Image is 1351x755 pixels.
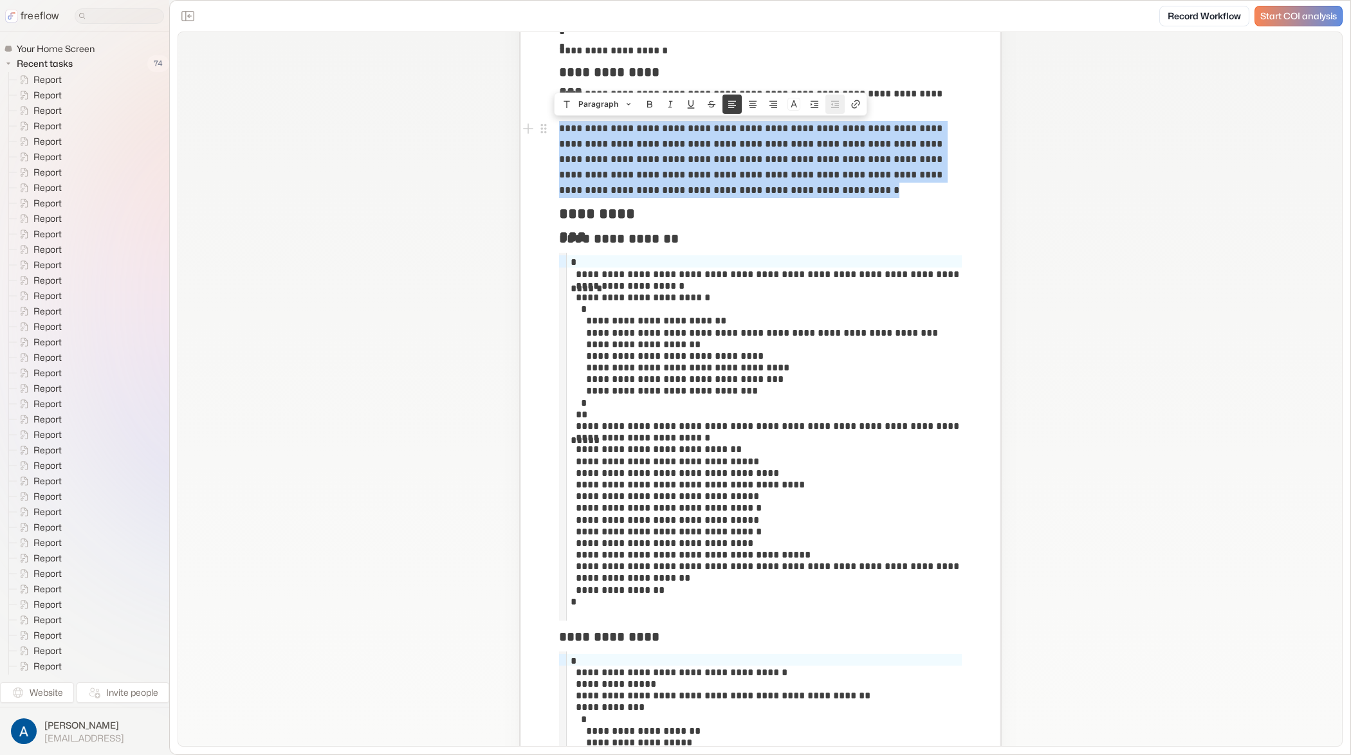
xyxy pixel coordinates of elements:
a: Report [9,180,67,196]
button: Create link [846,95,865,114]
a: Report [9,118,67,134]
a: Report [9,72,67,87]
span: Report [31,104,66,117]
button: Align text left [722,95,742,114]
span: [PERSON_NAME] [44,719,124,732]
span: Report [31,259,66,271]
span: Report [31,475,66,487]
span: Report [31,135,66,148]
span: Report [31,644,66,657]
span: Report [31,614,66,626]
a: Report [9,396,67,412]
a: Report [9,211,67,226]
span: Report [31,552,66,565]
a: Report [9,520,67,535]
button: Add block [520,121,536,136]
a: Report [9,581,67,597]
a: Report [9,350,67,365]
button: Recent tasks [4,56,78,71]
a: Report [9,319,67,334]
button: Italic [661,95,680,114]
a: Report [9,257,67,273]
span: Report [31,629,66,642]
a: Report [9,427,67,442]
span: [EMAIL_ADDRESS] [44,732,124,744]
a: Report [9,288,67,304]
span: Report [31,490,66,503]
a: Report [9,628,67,643]
a: Report [9,149,67,165]
a: Report [9,504,67,520]
span: Report [31,444,66,457]
a: Report [9,196,67,211]
button: Align text center [743,95,762,114]
span: Report [31,505,66,518]
span: Report [31,289,66,302]
a: Report [9,674,67,689]
button: Nest block [805,95,824,114]
span: Report [31,197,66,210]
a: Report [9,365,67,381]
a: Report [9,273,67,288]
span: Report [31,459,66,472]
span: Report [31,351,66,364]
p: freeflow [21,8,59,24]
span: Report [31,166,66,179]
button: Paragraph [556,95,639,114]
span: Report [31,336,66,349]
span: Report [31,181,66,194]
button: Unnest block [825,95,845,114]
button: Colors [784,95,804,114]
a: Report [9,304,67,319]
a: freeflow [5,8,59,24]
button: Invite people [77,682,169,703]
a: Report [9,87,67,103]
a: Report [9,442,67,458]
button: Close the sidebar [178,6,198,26]
span: Report [31,521,66,534]
span: Report [31,212,66,225]
button: Align text right [764,95,783,114]
span: Report [31,428,66,441]
span: Report [31,397,66,410]
a: Report [9,334,67,350]
span: Report [31,243,66,256]
span: Report [31,367,66,379]
span: Your Home Screen [14,42,98,55]
button: Open block menu [536,121,551,136]
a: Report [9,242,67,257]
a: Report [9,566,67,581]
button: Bold [640,95,659,114]
a: Record Workflow [1159,6,1249,26]
button: Underline [681,95,701,114]
span: Report [31,413,66,426]
span: Report [31,598,66,611]
a: Report [9,412,67,427]
a: Report [9,458,67,473]
span: Report [31,583,66,596]
span: Report [31,228,66,241]
a: Report [9,134,67,149]
span: 74 [147,55,169,72]
span: Report [31,73,66,86]
a: Report [9,597,67,612]
a: Report [9,381,67,396]
img: profile [11,718,37,744]
span: Start COI analysis [1260,11,1337,22]
a: Report [9,550,67,566]
a: Report [9,473,67,489]
a: Report [9,489,67,504]
span: Report [31,120,66,132]
span: Report [31,305,66,318]
span: Report [31,536,66,549]
a: Start COI analysis [1254,6,1343,26]
span: Report [31,150,66,163]
a: Report [9,659,67,674]
span: Report [31,89,66,102]
span: Paragraph [578,95,618,114]
span: Report [31,382,66,395]
a: Report [9,103,67,118]
button: [PERSON_NAME][EMAIL_ADDRESS] [8,715,161,747]
a: Report [9,535,67,550]
a: Report [9,165,67,180]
